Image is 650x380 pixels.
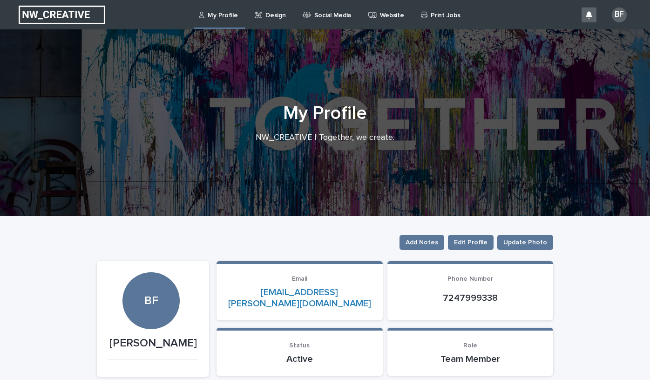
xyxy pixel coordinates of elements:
[108,337,198,350] p: [PERSON_NAME]
[139,133,511,143] p: NW_CREATIVE | Together, we create.
[292,276,307,282] span: Email
[97,102,553,124] h1: My Profile
[19,6,105,24] img: EUIbKjtiSNGbmbK7PdmN
[447,276,493,282] span: Phone Number
[612,7,627,22] div: BF
[406,238,438,247] span: Add Notes
[454,238,487,247] span: Edit Profile
[448,235,494,250] button: Edit Profile
[122,237,179,308] div: BF
[443,293,498,303] a: 7247999338
[463,342,477,349] span: Role
[289,342,310,349] span: Status
[399,353,542,365] p: Team Member
[503,238,547,247] span: Update Photo
[497,235,553,250] button: Update Photo
[399,235,444,250] button: Add Notes
[228,353,372,365] p: Active
[228,288,371,308] a: [EMAIL_ADDRESS][PERSON_NAME][DOMAIN_NAME]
